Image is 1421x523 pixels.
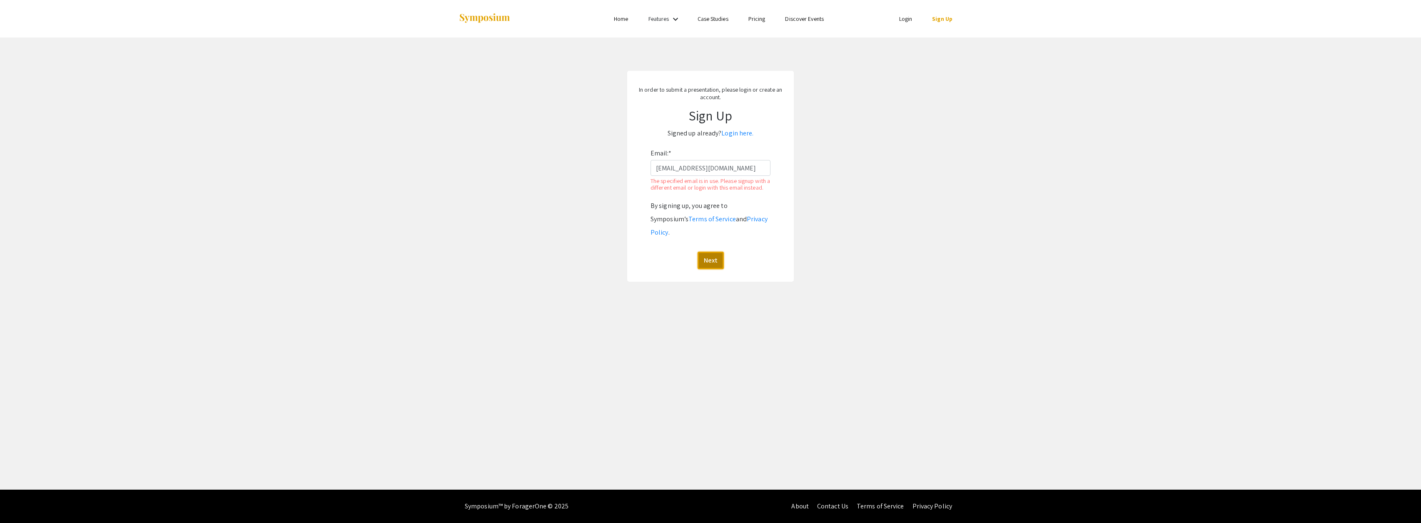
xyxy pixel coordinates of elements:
[651,176,770,191] p: The specified email is in use. Please signup with a different email or login with this email inst...
[857,502,904,510] a: Terms of Service
[636,127,785,140] p: Signed up already?
[688,215,736,223] a: Terms of Service
[791,502,809,510] a: About
[614,15,628,23] a: Home
[785,15,824,23] a: Discover Events
[698,15,728,23] a: Case Studies
[651,199,770,239] div: By signing up, you agree to Symposium’s and .
[899,15,912,23] a: Login
[721,129,753,138] a: Login here.
[912,502,952,510] a: Privacy Policy
[671,14,681,24] mat-icon: Expand Features list
[651,147,671,160] label: Email:
[698,252,724,269] button: Next
[465,490,568,523] div: Symposium™ by ForagerOne © 2025
[636,86,785,101] p: In order to submit a presentation, please login or create an account.
[748,15,765,23] a: Pricing
[459,13,511,24] img: Symposium by ForagerOne
[817,502,848,510] a: Contact Us
[6,485,35,517] iframe: Chat
[932,15,952,23] a: Sign Up
[636,108,785,123] h1: Sign Up
[648,15,669,23] a: Features
[651,215,768,237] a: Privacy Policy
